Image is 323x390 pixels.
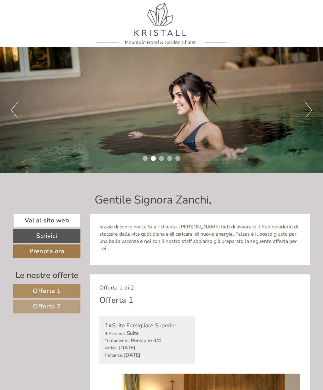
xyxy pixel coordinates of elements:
[9,18,96,23] div: Hotel Kristall
[124,352,140,358] b: [DATE]
[105,330,126,336] small: 4 Persone:
[99,284,134,291] span: Offerta 1 di 2
[99,223,301,252] p: grazie di cuore per la Sua richiesta. [PERSON_NAME] lieti di avverare il Suo desiderio di staccar...
[13,214,80,227] a: Vai al sito web
[99,294,133,306] div: Offerta 1
[105,338,130,344] small: Trattamento:
[127,330,139,337] b: Suite
[305,102,312,118] button: Next
[105,321,190,330] div: Suite Famigliare Superior
[9,31,96,35] small: 13:26
[5,17,99,36] div: Buon giorno, come possiamo aiutarla?
[105,345,118,351] small: Arrivo:
[89,5,113,15] div: [DATE]
[105,352,123,358] small: Partenza:
[13,269,80,281] div: Le nostre offerte
[95,194,211,206] h1: Gentile Signora Zanchi,
[13,229,80,243] a: Scrivici
[33,302,61,311] span: Offerta 2
[119,344,135,351] b: [DATE]
[13,244,80,258] a: Prenota ora
[11,102,18,118] button: Previous
[33,287,61,295] span: Offerta 1
[105,321,112,330] b: 1x
[167,163,202,177] button: Invia
[131,337,161,344] b: Pensione 3/4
